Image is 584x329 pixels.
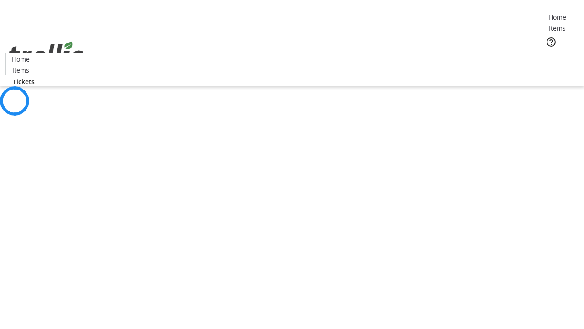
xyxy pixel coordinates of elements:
a: Home [6,54,35,64]
a: Items [6,65,35,75]
span: Items [12,65,29,75]
a: Tickets [5,77,42,86]
span: Home [12,54,30,64]
a: Items [542,23,572,33]
span: Home [548,12,566,22]
a: Home [542,12,572,22]
a: Tickets [542,53,579,63]
button: Help [542,33,560,51]
span: Items [549,23,566,33]
span: Tickets [549,53,571,63]
span: Tickets [13,77,35,86]
img: Orient E2E Organization 5VlIFcayl0's Logo [5,32,87,77]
